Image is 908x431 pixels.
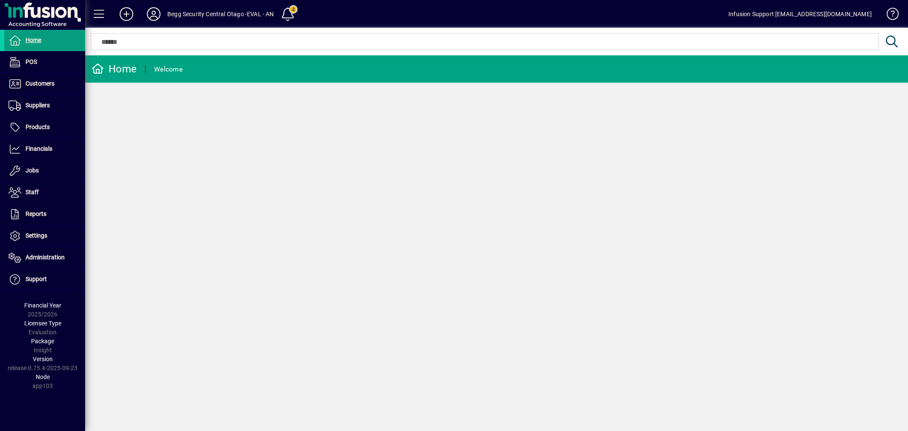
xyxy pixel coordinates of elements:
[4,138,85,160] a: Financials
[92,62,137,76] div: Home
[4,95,85,116] a: Suppliers
[26,189,39,195] span: Staff
[26,102,50,109] span: Suppliers
[26,254,65,261] span: Administration
[24,302,61,309] span: Financial Year
[26,276,47,282] span: Support
[167,7,274,21] div: Begg Security Central Otago -EVAL - AN
[33,356,53,362] span: Version
[31,338,54,345] span: Package
[154,63,183,76] div: Welcome
[26,167,39,174] span: Jobs
[4,182,85,203] a: Staff
[4,52,85,73] a: POS
[4,160,85,181] a: Jobs
[36,374,50,380] span: Node
[26,232,47,239] span: Settings
[26,58,37,65] span: POS
[24,320,61,327] span: Licensee Type
[4,225,85,247] a: Settings
[4,247,85,268] a: Administration
[26,37,41,43] span: Home
[26,210,46,217] span: Reports
[26,145,52,152] span: Financials
[4,73,85,95] a: Customers
[728,7,872,21] div: Infusion Support [EMAIL_ADDRESS][DOMAIN_NAME]
[880,2,897,29] a: Knowledge Base
[26,124,50,130] span: Products
[4,269,85,290] a: Support
[113,6,140,22] button: Add
[4,117,85,138] a: Products
[140,6,167,22] button: Profile
[26,80,54,87] span: Customers
[4,204,85,225] a: Reports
